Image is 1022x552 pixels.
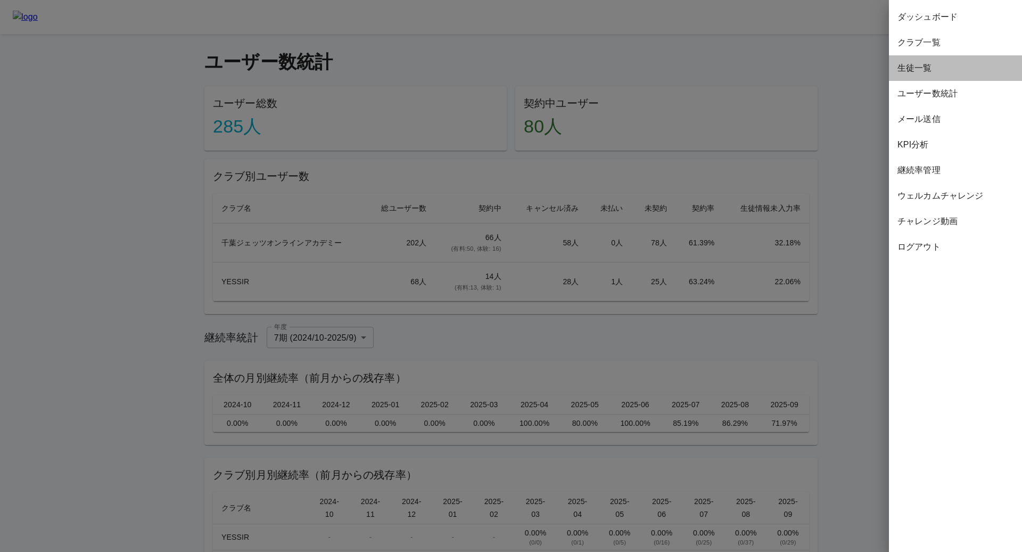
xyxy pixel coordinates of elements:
[889,158,1022,183] div: 継続率管理
[889,55,1022,81] div: 生徒一覧
[897,11,1013,23] span: ダッシュボード
[897,36,1013,49] span: クラブ一覧
[897,215,1013,228] span: チャレンジ動画
[889,106,1022,132] div: メール送信
[897,190,1013,202] span: ウェルカムチャレンジ
[897,62,1013,75] span: 生徒一覧
[889,30,1022,55] div: クラブ一覧
[889,183,1022,209] div: ウェルカムチャレンジ
[897,241,1013,253] span: ログアウト
[897,164,1013,177] span: 継続率管理
[889,234,1022,260] div: ログアウト
[889,81,1022,106] div: ユーザー数統計
[897,138,1013,151] span: KPI分析
[897,87,1013,100] span: ユーザー数統計
[889,209,1022,234] div: チャレンジ動画
[889,4,1022,30] div: ダッシュボード
[897,113,1013,126] span: メール送信
[889,132,1022,158] div: KPI分析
